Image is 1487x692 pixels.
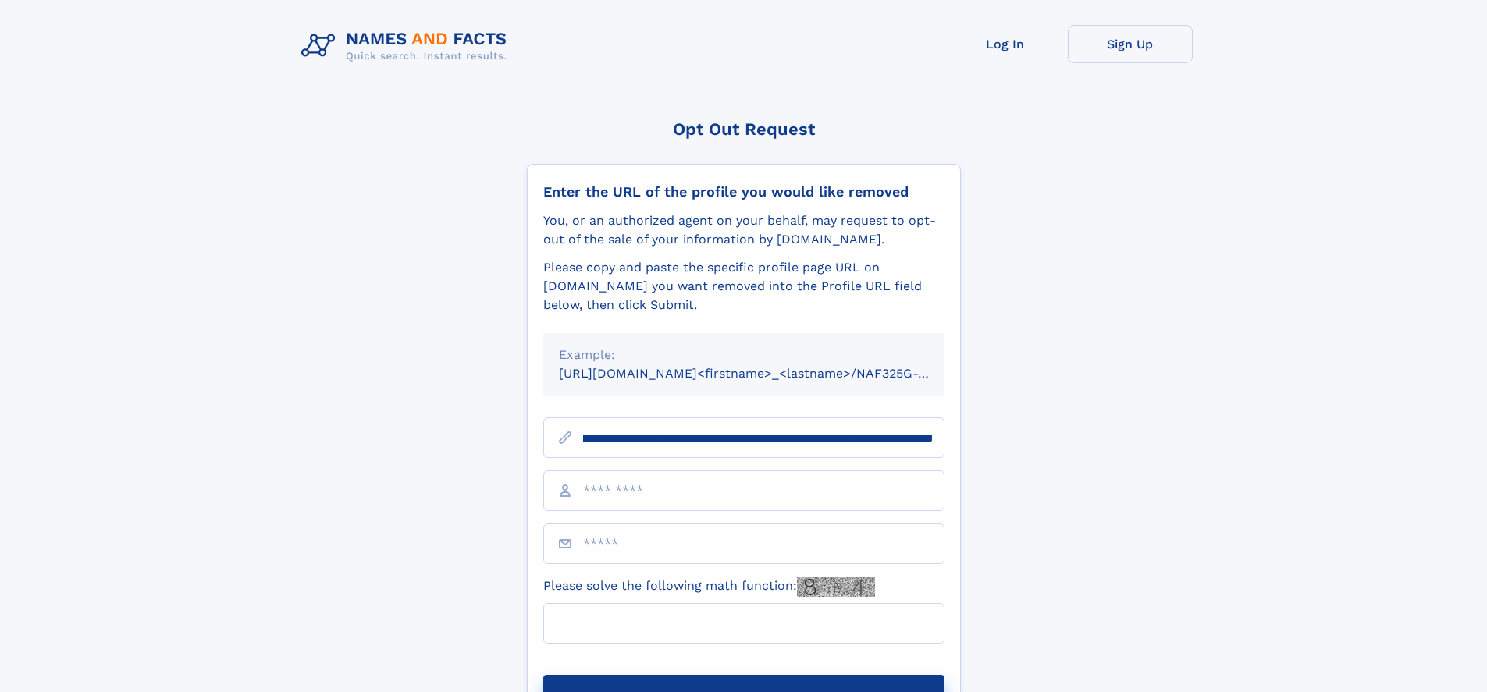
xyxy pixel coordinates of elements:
[559,366,974,381] small: [URL][DOMAIN_NAME]<firstname>_<lastname>/NAF325G-xxxxxxxx
[527,119,961,139] div: Opt Out Request
[295,25,520,67] img: Logo Names and Facts
[943,25,1068,63] a: Log In
[559,346,929,364] div: Example:
[543,577,875,597] label: Please solve the following math function:
[1068,25,1193,63] a: Sign Up
[543,183,944,201] div: Enter the URL of the profile you would like removed
[543,258,944,314] div: Please copy and paste the specific profile page URL on [DOMAIN_NAME] you want removed into the Pr...
[543,211,944,249] div: You, or an authorized agent on your behalf, may request to opt-out of the sale of your informatio...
